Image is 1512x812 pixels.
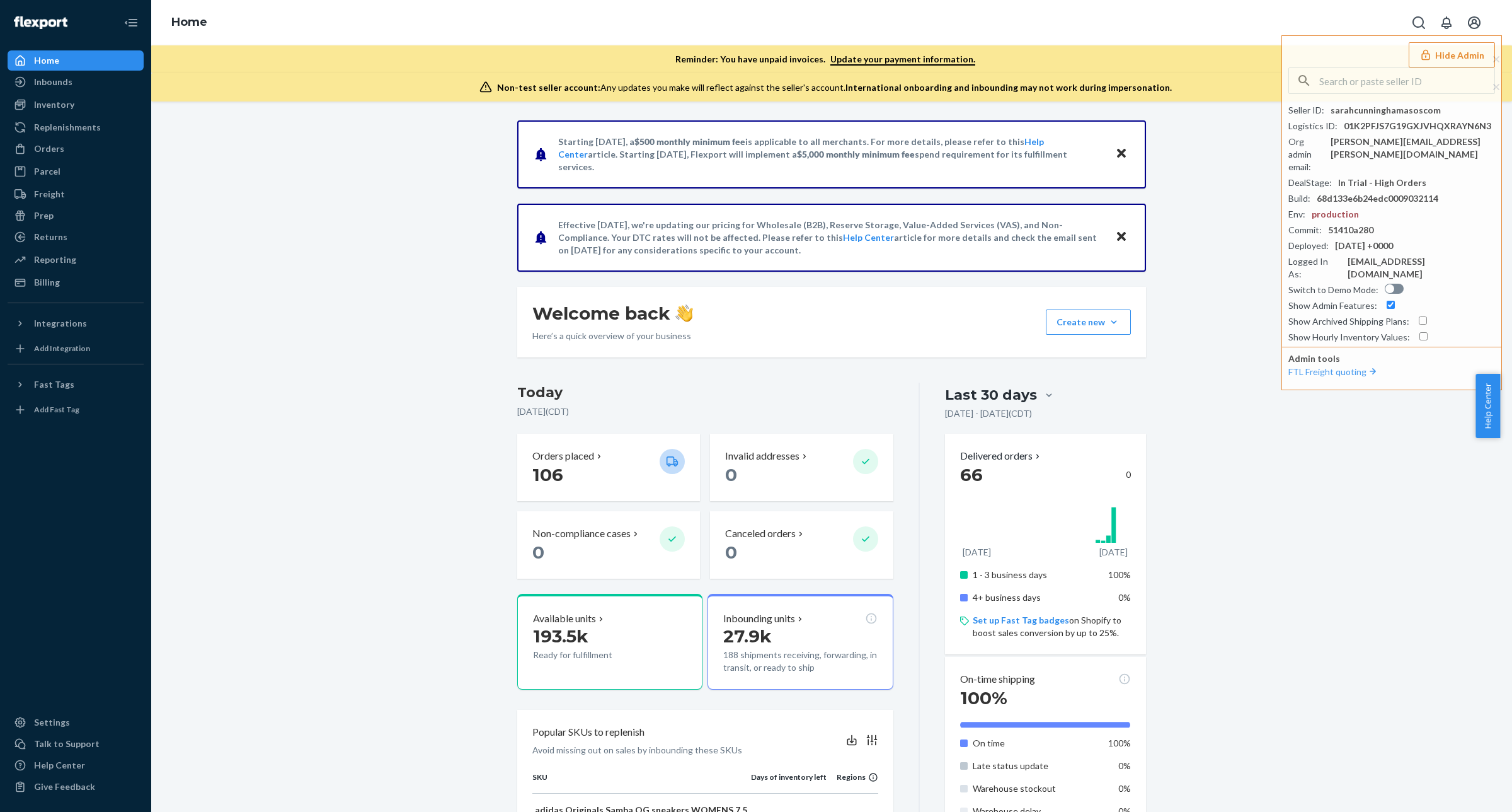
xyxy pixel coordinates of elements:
p: On-time shipping [960,672,1035,687]
p: [DATE] [1099,546,1128,559]
span: 27.9k [723,625,772,647]
a: Reporting [8,250,144,270]
button: Help Center [1475,374,1500,438]
span: 0% [1118,760,1131,771]
button: Close [1113,145,1130,163]
p: Invalid addresses [725,449,799,463]
div: production [1312,208,1359,221]
div: [PERSON_NAME][EMAIL_ADDRESS][PERSON_NAME][DOMAIN_NAME] [1331,136,1495,161]
span: 0% [1118,783,1131,794]
span: International onboarding and inbounding may not work during impersonation. [845,82,1172,93]
p: Available units [533,612,596,626]
a: Parcel [8,161,144,182]
h3: Today [517,383,893,403]
button: Close Navigation [118,10,144,35]
p: [DATE] ( CDT ) [517,405,893,418]
div: Reporting [34,253,76,266]
a: Add Fast Tag [8,400,144,420]
button: Give Feedback [8,777,144,797]
span: 0 [725,464,737,485]
div: Freight [34,188,65,200]
div: 0 [960,463,1131,486]
th: SKU [532,772,751,793]
button: Canceled orders 0 [710,511,893,579]
button: Available units193.5kReady for fulfillment [517,594,702,690]
div: sarahcunninghamasoscom [1331,104,1441,117]
div: Regions [827,772,878,782]
div: Logistics ID : [1288,120,1337,132]
div: Talk to Support [34,738,100,750]
div: Home [34,54,59,67]
span: 106 [532,464,563,485]
div: Show Hourly Inventory Values : [1288,331,1410,344]
a: FTL Freight quoting [1288,366,1379,377]
p: Effective [DATE], we're updating our pricing for Wholesale (B2B), Reserve Storage, Value-Added Se... [558,219,1103,257]
span: Non-test seller account: [497,82,600,93]
button: Talk to Support [8,734,144,754]
a: Prep [8,206,144,226]
button: Open Search Box [1406,10,1431,35]
p: 188 shipments receiving, forwarding, in transit, or ready to ship [723,649,877,674]
a: Home [171,15,207,29]
p: Here’s a quick overview of your business [532,330,693,342]
a: Home [8,50,144,71]
div: Logged In As : [1288,255,1341,281]
p: Non-compliance cases [532,526,631,541]
button: Orders placed 106 [517,434,700,501]
p: Ready for fulfillment [533,649,650,661]
button: Open notifications [1434,10,1459,35]
button: Hide Admin [1409,42,1495,67]
button: Open account menu [1462,10,1487,35]
p: Admin tools [1288,352,1495,365]
div: Add Fast Tag [34,404,79,415]
th: Days of inventory left [751,772,827,793]
button: Non-compliance cases 0 [517,511,700,579]
span: 193.5k [533,625,588,647]
button: Invalid addresses 0 [710,434,893,501]
div: Build : [1288,192,1310,205]
p: 4+ business days [973,591,1097,604]
div: Commit : [1288,224,1322,236]
div: Org admin email : [1288,136,1324,173]
div: Parcel [34,165,60,178]
p: On time [973,737,1097,750]
a: Add Integration [8,339,144,359]
div: Env : [1288,208,1305,221]
div: 01K2PFJS7G19GXJVHQXRAYN6N3 [1344,120,1491,132]
p: Inbounding units [723,612,795,626]
div: Deployed : [1288,240,1329,252]
div: [DATE] +0000 [1335,240,1393,252]
span: 100% [960,687,1007,709]
a: Billing [8,272,144,293]
p: Popular SKUs to replenish [532,725,644,739]
button: Inbounding units27.9k188 shipments receiving, forwarding, in transit, or ready to ship [707,594,893,690]
div: Show Admin Features : [1288,299,1377,312]
a: Help Center [843,232,894,243]
p: 1 - 3 business days [973,569,1097,581]
a: Settings [8,712,144,733]
div: Returns [34,231,67,243]
span: 0 [532,542,544,563]
button: Delivered orders [960,449,1043,463]
div: 68d133e6b24edc0009032114 [1317,192,1438,205]
div: Give Feedback [34,780,95,793]
div: Prep [34,209,54,222]
div: In Trial - High Orders [1338,177,1426,189]
button: Close [1113,228,1130,246]
a: Set up Fast Tag badges [973,615,1069,625]
p: Avoid missing out on sales by inbounding these SKUs [532,744,742,757]
p: Reminder: You have unpaid invoices. [675,53,975,66]
div: Settings [34,716,70,729]
img: hand-wave emoji [675,304,693,322]
a: Orders [8,139,144,159]
span: 0% [1118,592,1131,603]
div: Any updates you make will reflect against the seller's account. [497,81,1172,94]
p: on Shopify to boost sales conversion by up to 25%. [973,614,1131,639]
div: Add Integration [34,343,90,354]
p: [DATE] - [DATE] ( CDT ) [945,407,1032,420]
p: Warehouse stockout [973,782,1097,795]
span: 100% [1108,738,1131,748]
a: Update your payment information. [830,54,975,66]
